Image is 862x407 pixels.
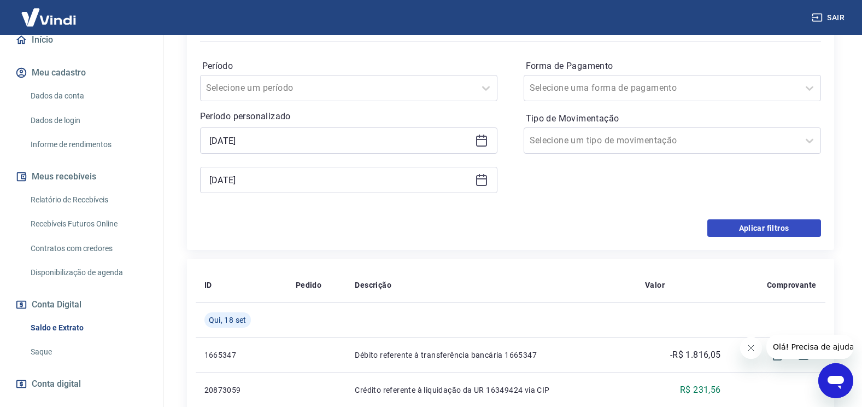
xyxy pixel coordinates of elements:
input: Data final [209,172,471,188]
p: Crédito referente à liquidação da UR 16349424 via CIP [355,385,628,396]
label: Forma de Pagamento [526,60,819,73]
button: Meu cadastro [13,61,150,85]
a: Saldo e Extrato [26,317,150,339]
p: 1665347 [204,350,278,361]
a: Relatório de Recebíveis [26,189,150,211]
a: Início [13,28,150,52]
button: Sair [810,8,849,28]
p: R$ 231,56 [680,383,721,397]
a: Dados de login [26,109,150,132]
p: Período personalizado [200,110,497,123]
input: Data inicial [209,132,471,149]
a: Conta digital [13,372,150,396]
a: Informe de rendimentos [26,133,150,156]
p: Comprovante [767,280,816,290]
img: Vindi [13,1,84,34]
button: Aplicar filtros [707,219,821,237]
p: ID [204,280,212,290]
p: Descrição [355,280,391,290]
span: Olá! Precisa de ajuda? [7,8,92,16]
label: Tipo de Movimentação [526,112,819,125]
button: Conta Digital [13,293,150,317]
label: Período [202,60,495,73]
p: 20873059 [204,385,278,396]
span: Qui, 18 set [209,315,247,325]
iframe: Botão para abrir a janela de mensagens [818,363,853,398]
a: Dados da conta [26,85,150,107]
p: Débito referente à transferência bancária 1665347 [355,350,628,361]
p: -R$ 1.816,05 [670,348,721,362]
span: Conta digital [32,376,81,392]
a: Recebíveis Futuros Online [26,213,150,235]
a: Contratos com credores [26,237,150,260]
p: Pedido [296,280,321,290]
p: Valor [645,280,665,290]
a: Disponibilização de agenda [26,261,150,284]
a: Saque [26,341,150,363]
iframe: Mensagem da empresa [766,335,853,359]
iframe: Fechar mensagem [740,337,762,359]
button: Meus recebíveis [13,165,150,189]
